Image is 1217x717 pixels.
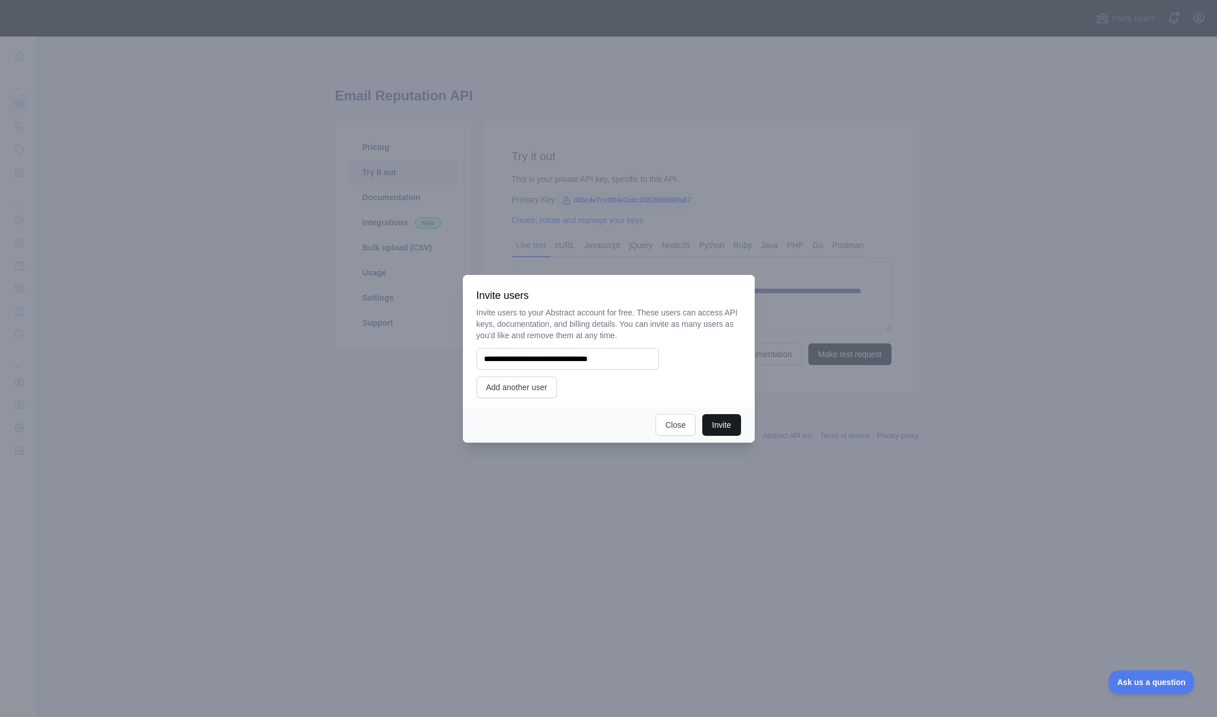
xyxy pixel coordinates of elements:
button: Close [656,414,695,436]
button: Add another user [477,376,557,398]
p: Invite users to your Abstract account for free. These users can access API keys, documentation, a... [477,307,741,341]
button: Invite [702,414,740,436]
iframe: Toggle Customer Support [1109,670,1194,694]
h3: Invite users [477,289,741,302]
